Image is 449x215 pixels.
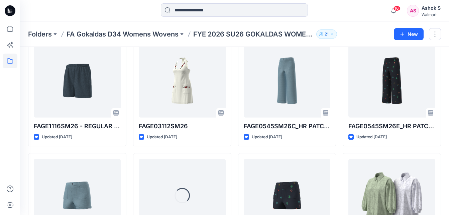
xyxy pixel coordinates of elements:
[356,134,387,141] p: Updated [DATE]
[42,134,72,141] p: Updated [DATE]
[394,28,424,40] button: New
[393,6,401,11] span: 16
[193,29,314,39] p: FYE 2026 SU26 GOKALDAS WOMENS WOVEN
[422,4,441,12] div: Ashok S
[139,122,226,131] p: FAGE03112SM26
[348,122,435,131] p: FAGE0545SM26E_HR PATCH POCKET CROPPED WIDE LEG
[244,44,331,118] a: FAGE0545SM26C_HR PATCH POCKET CROPPED WIDE LEG
[34,44,121,118] a: FAGE1116SM26 - REGULAR FIT DENIM SHORTS
[316,29,337,39] button: 21
[28,29,52,39] a: Folders
[348,44,435,118] a: FAGE0545SM26E_HR PATCH POCKET CROPPED WIDE LEG
[407,5,419,17] div: AS
[252,134,282,141] p: Updated [DATE]
[325,30,329,38] p: 21
[67,29,179,39] a: FA Gokaldas D34 Womens Wovens
[147,134,177,141] p: Updated [DATE]
[139,44,226,118] a: FAGE03112SM26
[34,122,121,131] p: FAGE1116SM26 - REGULAR FIT DENIM SHORTS
[422,12,441,17] div: Walmart
[244,122,331,131] p: FAGE0545SM26C_HR PATCH POCKET CROPPED WIDE LEG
